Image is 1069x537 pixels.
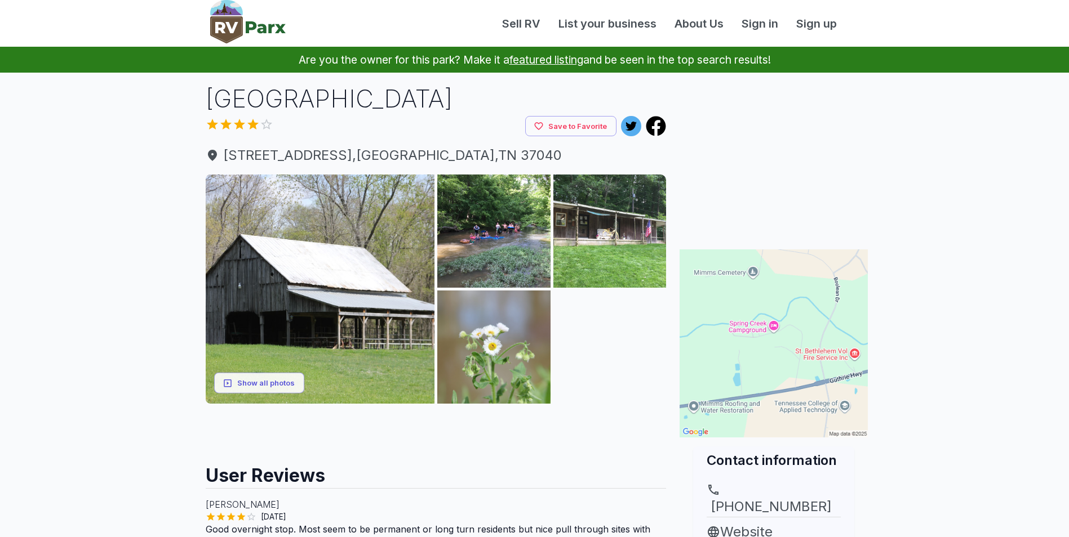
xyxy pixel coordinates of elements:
[553,290,667,404] img: AAcXr8rbs0XmnWLimVF9cgaexDL-wNToOlB3VTRdEVjW5KkNP-tgcD47BKDblQoc6VuR7xF2HWKRKE7WseU1aH0abw1XdLqjM...
[14,47,1055,73] p: Are you the owner for this park? Make it a and be seen in the top search results!
[256,511,291,522] span: [DATE]
[666,15,733,32] a: About Us
[437,174,551,288] img: AAcXr8rCpIAigajSThzlqjx6wkz1vHcRKCwdHHLeqnFKPkyu0JsdKdN0mDRjlXc-In1nVAygj57ODI26dJkhKjpF5nzzuPtbv...
[206,174,435,404] img: AAcXr8qLDnJ0_NLYdL9SuZQM53eBt5hw_JcrlFCFCyMcFUADYdRQnMa1odHjh-RUgfcpjVYaOdSsAOW8YYGg7xwCXCjAU3Y3U...
[787,15,846,32] a: Sign up
[680,249,868,437] img: Map for Spring Creek Campground
[509,53,583,66] a: featured listing
[493,15,549,32] a: Sell RV
[206,404,667,454] iframe: Advertisement
[525,116,616,137] button: Save to Favorite
[206,498,667,511] p: [PERSON_NAME]
[214,373,304,393] button: Show all photos
[206,454,667,488] h2: User Reviews
[206,145,667,165] span: [STREET_ADDRESS] , [GEOGRAPHIC_DATA] , TN 37040
[707,483,841,517] a: [PHONE_NUMBER]
[437,290,551,404] img: AAcXr8o0xmc5JL7VKkxU9WVU9aqqKLOp0TAu167ohkHQfKOL5v_ot3vo2pqsrMRB14oJuIe9wAq3GcEfH4MHRhiNiAGT9qkd5...
[733,15,787,32] a: Sign in
[680,82,868,222] iframe: Advertisement
[549,15,666,32] a: List your business
[553,174,667,288] img: AAcXr8piOHtfxC8u0A3-UY50n2ljDLydCv0A2cIsqToVcIMFNHOEhAgOXXwtxtzLkFpbrcnYYlDDBKI_01kwJ9vaeGE0HYQo_...
[707,451,841,469] h2: Contact information
[206,82,667,116] h1: [GEOGRAPHIC_DATA]
[206,145,667,165] a: [STREET_ADDRESS],[GEOGRAPHIC_DATA],TN 37040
